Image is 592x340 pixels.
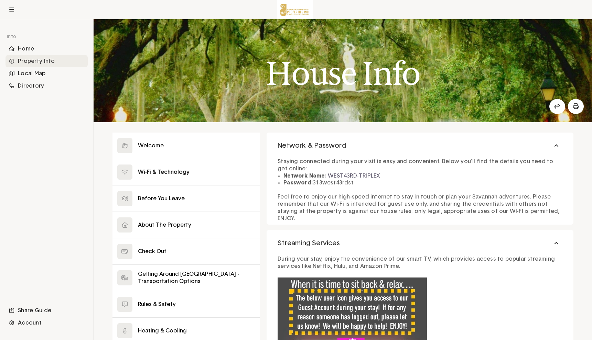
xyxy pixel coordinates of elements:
[6,67,88,80] li: Navigation item
[283,180,313,185] strong: Password:
[6,55,88,67] li: Navigation item
[6,80,88,92] div: Directory
[6,43,88,55] div: Home
[6,55,88,67] div: Property Info
[283,179,562,186] li: 313west43rdst
[278,141,346,150] span: Network & Password
[6,80,88,92] li: Navigation item
[278,239,340,248] span: Streaming Services
[6,304,88,317] li: Navigation item
[283,173,326,179] strong: Network Name:
[328,173,380,179] span: WEST43RD-TRIPLEX
[6,317,88,329] li: Navigation item
[277,0,313,19] img: Logo
[278,256,562,270] p: During your stay, enjoy the convenience of our smart TV, which provides access to popular streami...
[6,67,88,80] div: Local Map
[267,230,573,256] button: Streaming Services
[278,193,562,222] p: Feel free to enjoy our high-speed internet to stay in touch or plan your Savannah adventures. Ple...
[267,133,573,159] button: Network & Password
[6,43,88,55] li: Navigation item
[6,317,88,329] div: Account
[6,304,88,317] div: Share Guide
[278,158,562,172] p: Staying connected during your visit is easy and convenient. Below you'll find the details you nee...
[266,55,420,92] h1: House Info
